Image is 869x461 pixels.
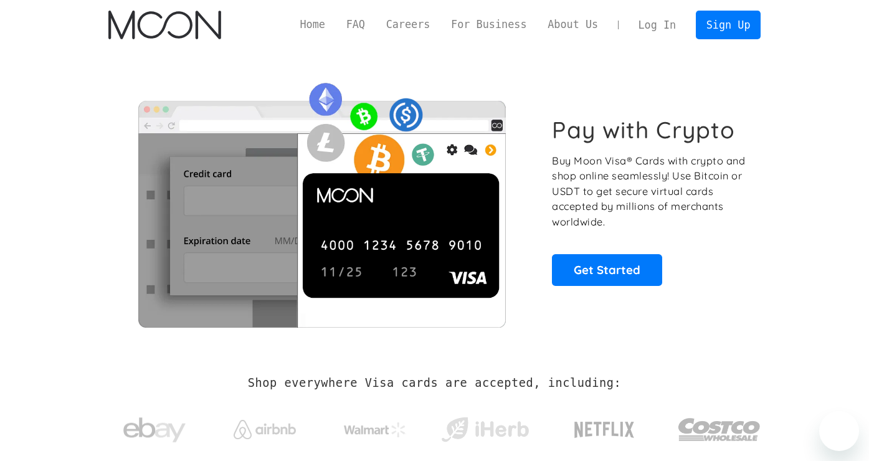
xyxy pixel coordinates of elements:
img: Airbnb [234,420,296,439]
a: Sign Up [696,11,761,39]
a: Costco [678,394,761,459]
img: ebay [123,411,186,450]
img: iHerb [439,414,531,446]
img: Moon Logo [108,11,221,39]
img: Moon Cards let you spend your crypto anywhere Visa is accepted. [108,74,535,327]
a: iHerb [439,401,531,452]
a: For Business [440,17,537,32]
a: Walmart [328,410,421,444]
h2: Shop everywhere Visa cards are accepted, including: [248,376,621,390]
a: Netflix [549,402,660,452]
a: Careers [376,17,440,32]
img: Netflix [573,414,635,445]
img: Walmart [344,422,406,437]
a: home [108,11,221,39]
p: Buy Moon Visa® Cards with crypto and shop online seamlessly! Use Bitcoin or USDT to get secure vi... [552,153,747,230]
img: Costco [678,406,761,453]
a: ebay [108,398,201,456]
h1: Pay with Crypto [552,116,735,144]
a: Get Started [552,254,662,285]
a: About Us [537,17,609,32]
a: FAQ [336,17,376,32]
a: Log In [628,11,686,39]
a: Airbnb [218,407,311,445]
iframe: Button to launch messaging window [819,411,859,451]
a: Home [290,17,336,32]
